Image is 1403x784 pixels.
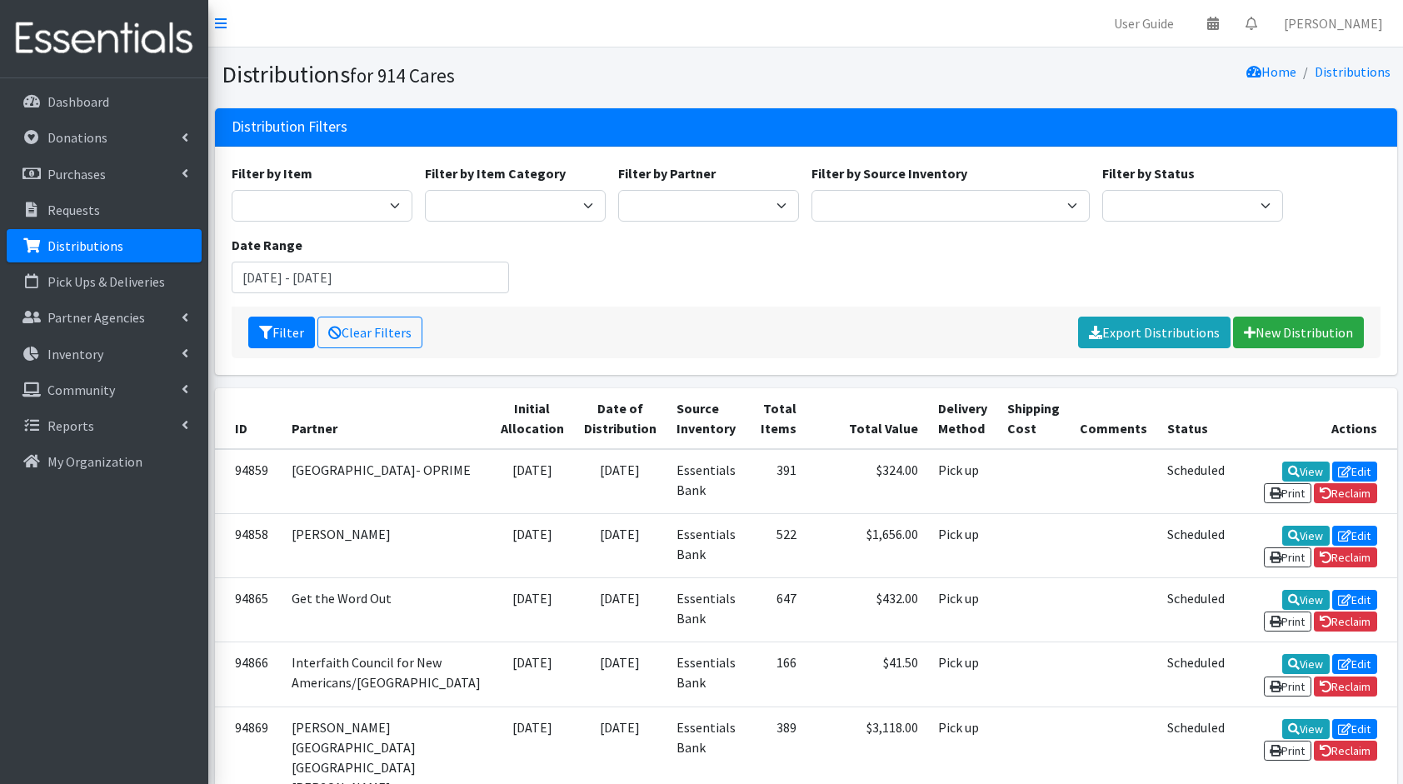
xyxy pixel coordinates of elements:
[282,513,491,577] td: [PERSON_NAME]
[1235,388,1397,449] th: Actions
[1332,462,1377,482] a: Edit
[1157,642,1235,707] td: Scheduled
[232,262,510,293] input: January 1, 2011 - December 31, 2011
[7,121,202,154] a: Donations
[746,513,806,577] td: 522
[1314,612,1377,632] a: Reclaim
[215,513,282,577] td: 94858
[7,85,202,118] a: Dashboard
[1157,578,1235,642] td: Scheduled
[667,578,746,642] td: Essentials Bank
[746,449,806,514] td: 391
[232,163,312,183] label: Filter by Item
[1332,719,1377,739] a: Edit
[618,163,716,183] label: Filter by Partner
[746,642,806,707] td: 166
[1264,547,1311,567] a: Print
[746,388,806,449] th: Total Items
[1078,317,1231,348] a: Export Distributions
[928,642,997,707] td: Pick up
[215,449,282,514] td: 94859
[7,337,202,371] a: Inventory
[1282,590,1330,610] a: View
[425,163,566,183] label: Filter by Item Category
[1314,547,1377,567] a: Reclaim
[491,513,574,577] td: [DATE]
[215,578,282,642] td: 94865
[232,235,302,255] label: Date Range
[806,578,928,642] td: $432.00
[491,642,574,707] td: [DATE]
[47,417,94,434] p: Reports
[232,118,347,136] h3: Distribution Filters
[47,166,106,182] p: Purchases
[1246,63,1296,80] a: Home
[1157,449,1235,514] td: Scheduled
[1264,677,1311,697] a: Print
[47,309,145,326] p: Partner Agencies
[215,642,282,707] td: 94866
[7,409,202,442] a: Reports
[1314,483,1377,503] a: Reclaim
[1264,741,1311,761] a: Print
[1282,526,1330,546] a: View
[47,202,100,218] p: Requests
[7,265,202,298] a: Pick Ups & Deliveries
[222,60,800,89] h1: Distributions
[806,513,928,577] td: $1,656.00
[1264,612,1311,632] a: Print
[7,445,202,478] a: My Organization
[7,11,202,67] img: HumanEssentials
[7,193,202,227] a: Requests
[574,449,667,514] td: [DATE]
[1332,526,1377,546] a: Edit
[282,449,491,514] td: [GEOGRAPHIC_DATA]- OPRIME
[47,382,115,398] p: Community
[491,388,574,449] th: Initial Allocation
[282,642,491,707] td: Interfaith Council for New Americans/[GEOGRAPHIC_DATA]
[47,346,103,362] p: Inventory
[7,229,202,262] a: Distributions
[7,373,202,407] a: Community
[746,578,806,642] td: 647
[997,388,1070,449] th: Shipping Cost
[1264,483,1311,503] a: Print
[47,129,107,146] p: Donations
[317,317,422,348] a: Clear Filters
[215,388,282,449] th: ID
[1315,63,1391,80] a: Distributions
[806,388,928,449] th: Total Value
[491,578,574,642] td: [DATE]
[1314,741,1377,761] a: Reclaim
[667,513,746,577] td: Essentials Bank
[47,237,123,254] p: Distributions
[574,578,667,642] td: [DATE]
[491,449,574,514] td: [DATE]
[1102,163,1195,183] label: Filter by Status
[282,388,491,449] th: Partner
[928,513,997,577] td: Pick up
[574,642,667,707] td: [DATE]
[1271,7,1396,40] a: [PERSON_NAME]
[574,388,667,449] th: Date of Distribution
[667,449,746,514] td: Essentials Bank
[7,301,202,334] a: Partner Agencies
[1282,654,1330,674] a: View
[1233,317,1364,348] a: New Distribution
[47,273,165,290] p: Pick Ups & Deliveries
[928,388,997,449] th: Delivery Method
[806,642,928,707] td: $41.50
[667,388,746,449] th: Source Inventory
[806,449,928,514] td: $324.00
[1282,719,1330,739] a: View
[574,513,667,577] td: [DATE]
[1101,7,1187,40] a: User Guide
[1314,677,1377,697] a: Reclaim
[1332,590,1377,610] a: Edit
[47,93,109,110] p: Dashboard
[47,453,142,470] p: My Organization
[667,642,746,707] td: Essentials Bank
[928,449,997,514] td: Pick up
[928,578,997,642] td: Pick up
[1282,462,1330,482] a: View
